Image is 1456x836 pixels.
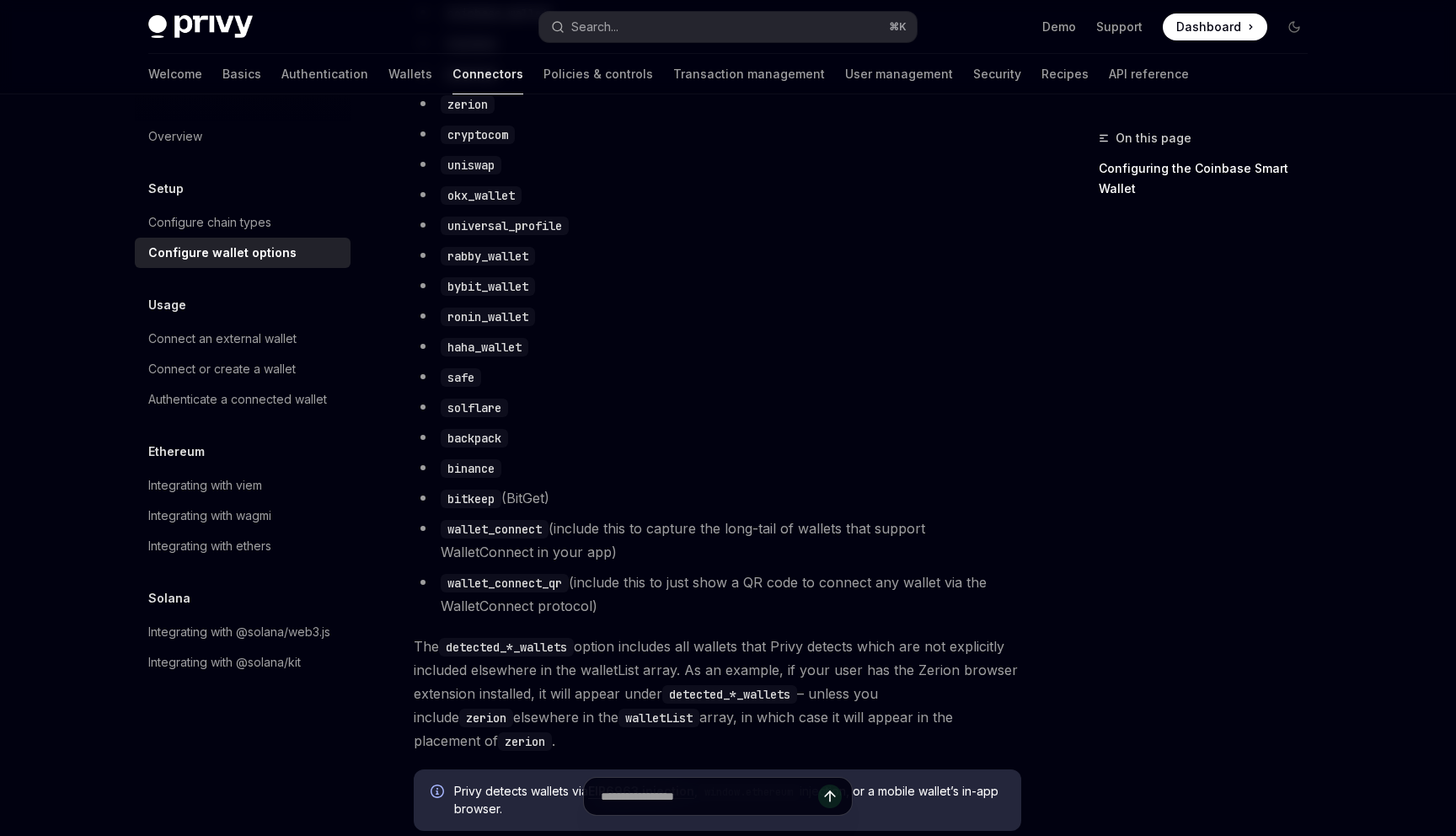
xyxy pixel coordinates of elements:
[441,247,535,265] code: rabby_wallet
[222,54,261,94] a: Basics
[452,54,523,94] a: Connectors
[135,647,351,678] a: Integrating with @solana/kit
[1109,54,1189,94] a: API reference
[441,126,515,144] code: cryptocom
[148,536,271,556] div: Integrating with ethers
[135,324,351,354] a: Connect an external wallet
[148,652,301,673] div: Integrating with @solana/kit
[135,501,351,531] a: Integrating with wagmi
[1041,54,1089,94] a: Recipes
[1042,19,1076,35] a: Demo
[148,389,327,410] div: Authenticate a connected wallet
[148,359,296,379] div: Connect or create a wallet
[148,15,253,39] img: dark logo
[148,442,205,462] h5: Ethereum
[441,308,535,326] code: ronin_wallet
[441,368,481,387] code: safe
[441,95,495,114] code: zerion
[135,531,351,561] a: Integrating with ethers
[148,329,297,349] div: Connect an external wallet
[414,517,1021,564] li: (include this to capture the long-tail of wallets that support WalletConnect in your app)
[441,520,549,539] code: wallet_connect
[818,785,842,808] button: Send message
[543,54,653,94] a: Policies & controls
[135,384,351,415] a: Authenticate a connected wallet
[441,490,501,508] code: bitkeep
[148,588,190,608] h5: Solana
[135,470,351,501] a: Integrating with viem
[441,429,508,447] code: backpack
[148,179,184,199] h5: Setup
[441,338,528,356] code: haha_wallet
[1281,13,1308,40] button: Toggle dark mode
[1099,155,1321,202] a: Configuring the Coinbase Smart Wallet
[148,295,186,315] h5: Usage
[539,12,917,42] button: Search...⌘K
[441,399,508,417] code: solflare
[459,709,513,727] code: zerion
[441,574,569,592] code: wallet_connect_qr
[414,635,1021,753] span: The option includes all wallets that Privy detects which are not explicitly included elsewhere in...
[148,622,330,642] div: Integrating with @solana/web3.js
[1163,13,1267,40] a: Dashboard
[673,54,825,94] a: Transaction management
[148,212,271,233] div: Configure chain types
[135,207,351,238] a: Configure chain types
[414,571,1021,618] li: (include this to just show a QR code to connect any wallet via the WalletConnect protocol)
[148,54,202,94] a: Welcome
[148,243,297,263] div: Configure wallet options
[889,20,907,34] span: ⌘ K
[845,54,953,94] a: User management
[973,54,1021,94] a: Security
[441,217,569,235] code: universal_profile
[441,277,535,296] code: bybit_wallet
[441,459,501,478] code: binance
[414,486,1021,510] li: (BitGet)
[388,54,432,94] a: Wallets
[148,126,202,147] div: Overview
[439,638,574,656] code: detected_*_wallets
[498,732,552,751] code: zerion
[1096,19,1143,35] a: Support
[618,709,699,727] code: walletList
[135,121,351,152] a: Overview
[148,506,271,526] div: Integrating with wagmi
[135,617,351,647] a: Integrating with @solana/web3.js
[662,685,797,704] code: detected_*_wallets
[441,156,501,174] code: uniswap
[135,238,351,268] a: Configure wallet options
[148,475,262,496] div: Integrating with viem
[1176,19,1241,35] span: Dashboard
[135,354,351,384] a: Connect or create a wallet
[441,186,522,205] code: okx_wallet
[1116,128,1191,148] span: On this page
[571,17,618,37] div: Search...
[281,54,368,94] a: Authentication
